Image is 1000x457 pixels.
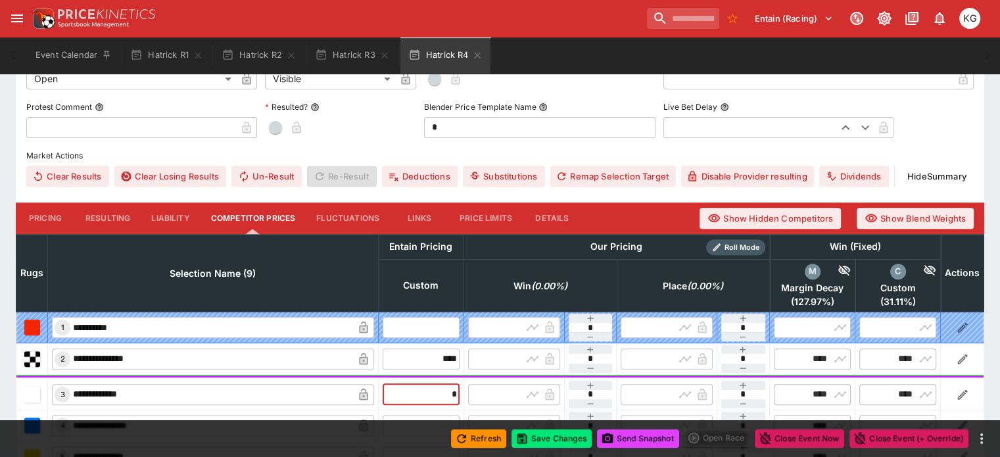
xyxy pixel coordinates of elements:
[155,266,270,281] span: Selection Name (9)
[58,354,68,364] span: 2
[5,7,29,30] button: open drawer
[805,264,821,279] div: margin_decay
[755,429,844,448] button: Close Event Now
[231,166,302,187] button: Un-Result
[941,234,984,312] th: Actions
[59,323,67,332] span: 1
[499,278,582,294] span: excl. Emergencies (0.00%)
[550,166,676,187] button: Remap Selection Target
[26,101,92,112] p: Protest Comment
[114,166,226,187] button: Clear Losing Results
[265,101,308,112] p: Resulted?
[538,103,548,112] button: Blender Price Template Name
[859,264,936,308] div: excl. Emergencies (31.11%)
[648,278,738,294] span: excl. Emergencies (0.00%)
[463,166,545,187] button: Substitutions
[719,242,765,253] span: Roll Mode
[531,278,567,294] em: ( 0.00 %)
[906,264,937,279] div: Hide Competitor
[722,8,743,29] button: No Bookmarks
[122,37,211,74] button: Hatrick R1
[378,234,464,259] th: Entain Pricing
[959,8,980,29] div: Kevin Gutschlag
[310,103,320,112] button: Resulted?
[684,429,750,447] div: split button
[306,203,390,234] button: Fluctuations
[400,37,491,74] button: Hatrick R4
[706,239,765,255] div: Show/hide Price Roll mode configuration.
[819,166,888,187] button: Dividends
[26,166,109,187] button: Clear Results
[845,7,869,30] button: Connected to PK
[900,166,974,187] button: HideSummary
[449,203,523,234] button: Price Limits
[75,203,141,234] button: Resulting
[859,296,936,308] span: ( 31.11 %)
[663,101,717,112] p: Live Bet Delay
[214,37,304,74] button: Hatrick R2
[58,9,155,19] img: PriceKinetics
[774,282,851,294] span: Margin Decay
[451,429,506,448] button: Refresh
[928,7,951,30] button: Notifications
[747,8,841,29] button: Select Tenant
[857,208,974,229] button: Show Blend Weights
[16,234,48,312] th: Rugs
[26,146,974,166] label: Market Actions
[849,429,968,448] button: Close Event (+ Override)
[29,5,55,32] img: PriceKinetics Logo
[523,203,582,234] button: Details
[890,264,906,279] div: custom
[770,234,941,259] th: Win (Fixed)
[974,431,989,446] button: more
[95,103,104,112] button: Protest Comment
[720,103,729,112] button: Live Bet Delay
[700,208,841,229] button: Show Hidden Competitors
[597,429,679,448] button: Send Snapshot
[382,166,458,187] button: Deductions
[647,8,719,29] input: search
[900,7,924,30] button: Documentation
[774,296,851,308] span: ( 127.97 %)
[201,203,306,234] button: Competitor Prices
[585,239,648,255] div: Our Pricing
[265,68,395,89] div: Visible
[681,166,815,187] button: Disable Provider resulting
[687,278,723,294] em: ( 0.00 %)
[512,429,592,448] button: Save Changes
[141,203,200,234] button: Liability
[424,101,536,112] p: Blender Price Template Name
[955,4,984,33] button: Kevin Gutschlag
[307,166,376,187] span: Re-Result
[26,68,236,89] div: Open
[821,264,851,279] div: Hide Competitor
[859,282,936,294] span: Custom
[378,259,464,312] th: Custom
[390,203,449,234] button: Links
[16,203,75,234] button: Pricing
[28,37,120,74] button: Event Calendar
[872,7,896,30] button: Toggle light/dark mode
[58,390,68,399] span: 3
[774,264,851,308] div: excl. Emergencies (127.97%)
[307,37,398,74] button: Hatrick R3
[58,22,129,28] img: Sportsbook Management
